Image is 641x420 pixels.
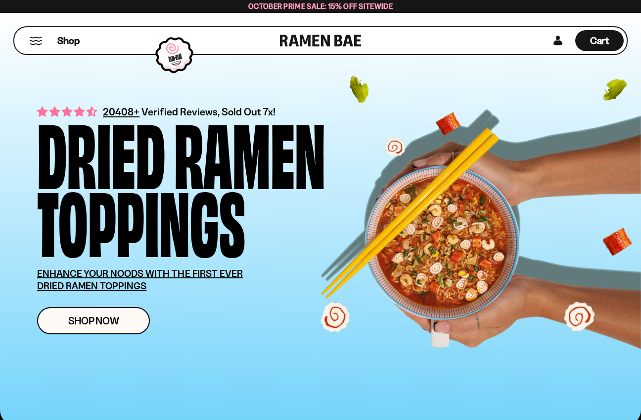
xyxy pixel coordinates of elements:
[174,117,325,185] div: Ramen
[37,117,165,185] div: Dried
[248,1,393,11] span: October Prime Sale: 15% off Sitewide
[37,267,243,292] u: ENHANCE YOUR NOODS WITH THE FIRST EVER DRIED RAMEN TOPPINGS
[37,307,150,334] a: Shop Now
[590,35,609,47] span: Cart
[29,37,43,45] button: Mobile Menu Trigger
[575,27,624,54] div: Cart
[68,315,119,326] span: Shop Now
[57,30,80,51] a: Shop
[57,34,80,48] span: Shop
[37,185,245,253] div: Toppings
